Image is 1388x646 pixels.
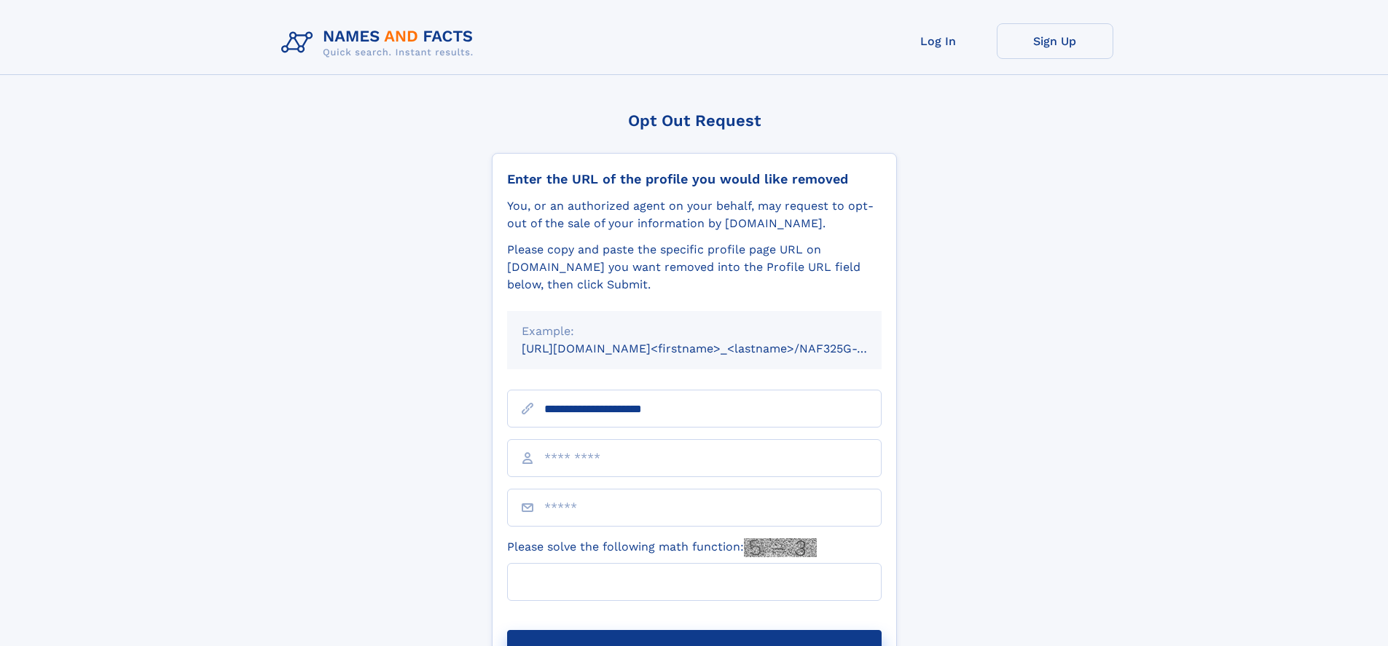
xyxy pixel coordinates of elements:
div: Example: [522,323,867,340]
a: Sign Up [997,23,1113,59]
div: Enter the URL of the profile you would like removed [507,171,882,187]
img: Logo Names and Facts [275,23,485,63]
div: Opt Out Request [492,111,897,130]
a: Log In [880,23,997,59]
div: Please copy and paste the specific profile page URL on [DOMAIN_NAME] you want removed into the Pr... [507,241,882,294]
div: You, or an authorized agent on your behalf, may request to opt-out of the sale of your informatio... [507,197,882,232]
small: [URL][DOMAIN_NAME]<firstname>_<lastname>/NAF325G-xxxxxxxx [522,342,909,355]
label: Please solve the following math function: [507,538,817,557]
